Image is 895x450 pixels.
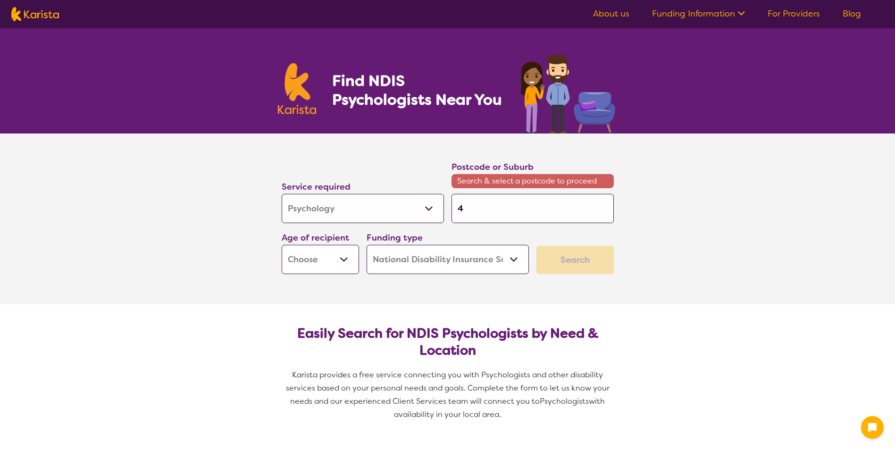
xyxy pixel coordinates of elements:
[593,8,629,19] a: About us
[278,63,317,114] img: Karista logo
[452,161,534,173] label: Postcode or Suburb
[518,51,618,133] img: psychology
[282,232,349,243] label: Age of recipient
[289,325,606,359] h2: Easily Search for NDIS Psychologists by Need & Location
[843,8,861,19] a: Blog
[11,7,59,21] img: Karista logo
[332,71,507,109] h1: Find NDIS Psychologists Near You
[540,396,589,406] span: Psychologists
[452,194,614,223] input: Type
[367,232,423,243] label: Funding type
[768,8,820,19] a: For Providers
[452,174,614,188] span: Search & select a postcode to proceed
[282,181,351,192] label: Service required
[286,370,611,406] span: Karista provides a free service connecting you with Psychologists and other disability services b...
[652,8,745,19] a: Funding Information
